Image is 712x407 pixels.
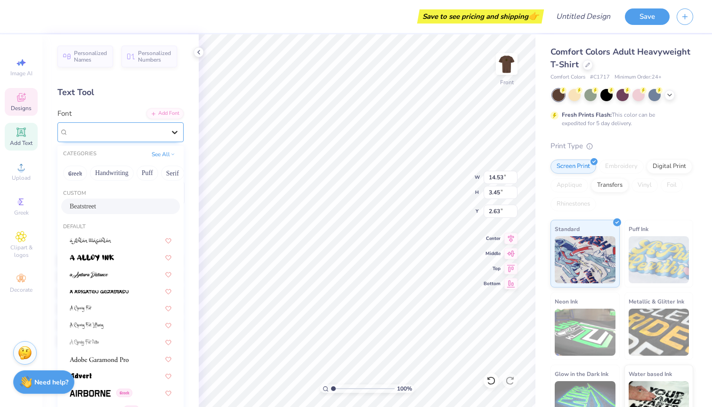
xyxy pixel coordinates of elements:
button: Serif [161,166,184,181]
span: Comfort Colors Adult Heavyweight T-Shirt [550,46,690,70]
span: Bottom [484,280,501,287]
img: a Arigatou Gozaimasu [70,288,129,295]
div: Vinyl [631,178,658,192]
div: Add Font [146,108,184,119]
span: Personalized Names [74,50,107,63]
div: Default [57,223,184,231]
img: Standard [555,236,615,283]
span: Greek [116,389,132,397]
div: CATEGORIES [63,150,97,158]
span: 👉 [528,10,539,22]
span: Decorate [10,286,32,294]
strong: Need help? [34,378,68,387]
img: A Charming Font Outline [70,339,99,346]
img: Puff Ink [629,236,689,283]
button: Handwriting [90,166,134,181]
span: Middle [484,250,501,257]
div: This color can be expedited for 5 day delivery. [562,111,678,128]
span: Add Text [10,139,32,147]
img: A Charming Font [70,305,92,312]
div: Digital Print [647,160,692,174]
span: Neon Ink [555,296,578,306]
span: Minimum Order: 24 + [615,73,662,81]
button: See All [149,150,178,159]
span: Glow in the Dark Ink [555,369,608,379]
img: Neon Ink [555,309,615,356]
span: Greek [14,209,29,216]
span: Metallic & Glitter Ink [629,296,684,306]
span: Standard [555,224,580,234]
span: Center [484,235,501,242]
input: Untitled Design [549,7,618,26]
div: Text Tool [57,86,184,99]
div: Save to see pricing and shipping [420,9,542,24]
label: Font [57,108,72,119]
span: 100 % [397,384,412,393]
div: Front [500,78,514,87]
button: Greek [63,166,87,181]
img: a Antara Distance [70,271,108,278]
img: Metallic & Glitter Ink [629,309,689,356]
div: Embroidery [599,160,644,174]
span: Puff Ink [629,224,648,234]
div: Print Type [550,141,693,152]
img: a Ahlan Wasahlan [70,238,112,244]
img: Front [497,55,516,73]
span: Clipart & logos [5,244,38,259]
span: Comfort Colors [550,73,585,81]
strong: Fresh Prints Flash: [562,111,612,119]
span: Beatstreet [70,201,96,211]
img: Airborne [70,390,111,397]
div: Foil [661,178,683,192]
span: Designs [11,104,32,112]
div: Rhinestones [550,197,596,211]
span: Water based Ink [629,369,672,379]
span: Personalized Numbers [138,50,171,63]
img: a Alloy Ink [70,255,114,261]
img: A Charming Font Leftleaning [70,322,104,329]
div: Transfers [591,178,629,192]
div: Custom [57,190,184,198]
div: Applique [550,178,588,192]
span: # C1717 [590,73,610,81]
div: Screen Print [550,160,596,174]
span: Top [484,265,501,272]
img: Advert [70,373,92,380]
span: Image AI [10,70,32,77]
button: Save [625,8,670,25]
img: Adobe Garamond Pro [70,356,129,363]
span: Upload [12,174,31,182]
button: Puff [137,166,158,181]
